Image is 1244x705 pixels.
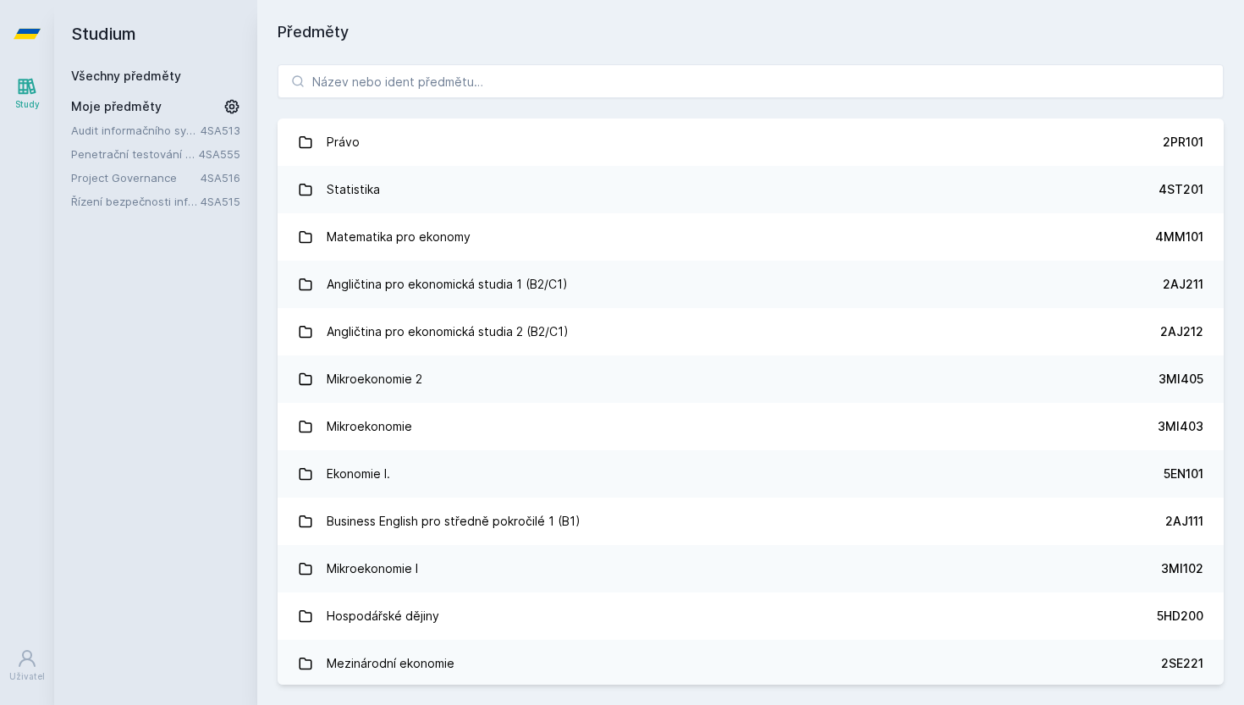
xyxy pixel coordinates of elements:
[278,355,1224,403] a: Mikroekonomie 2 3MI405
[327,410,412,443] div: Mikroekonomie
[327,362,422,396] div: Mikroekonomie 2
[1161,560,1203,577] div: 3MI102
[327,267,568,301] div: Angličtina pro ekonomická studia 1 (B2/C1)
[327,457,390,491] div: Ekonomie I.
[278,592,1224,640] a: Hospodářské dějiny 5HD200
[278,403,1224,450] a: Mikroekonomie 3MI403
[1160,323,1203,340] div: 2AJ212
[3,640,51,691] a: Uživatel
[1165,513,1203,530] div: 2AJ111
[278,166,1224,213] a: Statistika 4ST201
[71,69,181,83] a: Všechny předměty
[1159,181,1203,198] div: 4ST201
[327,552,418,586] div: Mikroekonomie I
[327,173,380,207] div: Statistika
[71,122,201,139] a: Audit informačního systému
[15,98,40,111] div: Study
[278,20,1224,44] h1: Předměty
[278,640,1224,687] a: Mezinárodní ekonomie 2SE221
[9,670,45,683] div: Uživatel
[3,68,51,119] a: Study
[199,147,240,161] a: 4SA555
[278,498,1224,545] a: Business English pro středně pokročilé 1 (B1) 2AJ111
[1161,655,1203,672] div: 2SE221
[278,545,1224,592] a: Mikroekonomie I 3MI102
[1155,229,1203,245] div: 4MM101
[71,169,201,186] a: Project Governance
[1163,134,1203,151] div: 2PR101
[327,599,439,633] div: Hospodářské dějiny
[1163,276,1203,293] div: 2AJ211
[278,118,1224,166] a: Právo 2PR101
[201,195,240,208] a: 4SA515
[1159,371,1203,388] div: 3MI405
[1164,465,1203,482] div: 5EN101
[278,450,1224,498] a: Ekonomie I. 5EN101
[201,124,240,137] a: 4SA513
[278,308,1224,355] a: Angličtina pro ekonomická studia 2 (B2/C1) 2AJ212
[327,315,569,349] div: Angličtina pro ekonomická studia 2 (B2/C1)
[201,171,240,185] a: 4SA516
[1157,608,1203,625] div: 5HD200
[327,125,360,159] div: Právo
[278,261,1224,308] a: Angličtina pro ekonomická studia 1 (B2/C1) 2AJ211
[278,213,1224,261] a: Matematika pro ekonomy 4MM101
[71,98,162,115] span: Moje předměty
[71,146,199,162] a: Penetrační testování bezpečnosti IS
[71,193,201,210] a: Řízení bezpečnosti informačních systémů
[327,220,471,254] div: Matematika pro ekonomy
[1158,418,1203,435] div: 3MI403
[327,504,581,538] div: Business English pro středně pokročilé 1 (B1)
[327,647,454,680] div: Mezinárodní ekonomie
[278,64,1224,98] input: Název nebo ident předmětu…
